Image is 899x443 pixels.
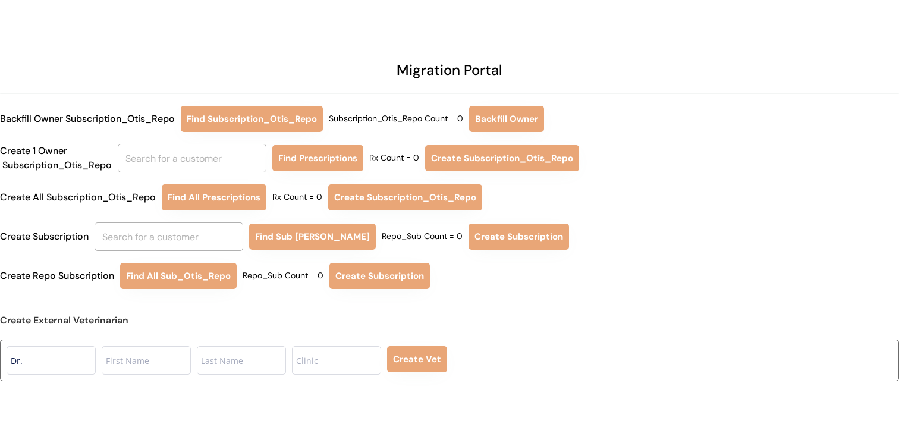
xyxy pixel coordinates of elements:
div: Repo_Sub Count = 0 [382,231,463,243]
input: Last Name [197,346,286,375]
button: Create Subscription [329,263,430,289]
input: Search for a customer [118,144,266,172]
div: Rx Count = 0 [272,191,322,203]
button: Create Subscription_Otis_Repo [328,184,482,210]
div: Repo_Sub Count = 0 [243,270,323,282]
button: Find All Sub_Otis_Repo [120,263,237,289]
input: First Name [102,346,191,375]
button: Backfill Owner [469,106,544,132]
div: Subscription_Otis_Repo Count = 0 [329,113,463,125]
button: Find Subscription_Otis_Repo [181,106,323,132]
button: Find Prescriptions [272,145,363,171]
input: Title [7,346,96,375]
button: Create Subscription [469,224,569,250]
div: Migration Portal [397,59,502,81]
div: Rx Count = 0 [369,152,419,164]
button: Create Subscription_Otis_Repo [425,145,579,171]
button: Create Vet [387,346,447,372]
button: Find Sub [PERSON_NAME] [249,224,376,250]
input: Search for a customer [95,222,243,251]
input: Clinic [292,346,381,375]
button: Find All Prescriptions [162,184,266,210]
